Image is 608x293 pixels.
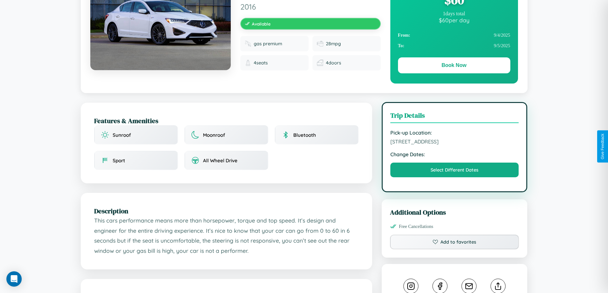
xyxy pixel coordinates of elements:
img: Seats [245,60,251,66]
p: This cars performance means more than horsepower, torque and top speed. It’s design and engineer ... [94,216,359,256]
strong: From: [398,33,410,38]
span: Sunroof [113,132,131,138]
span: gas premium [254,41,282,47]
h3: Trip Details [390,111,519,123]
img: Doors [317,60,323,66]
span: [STREET_ADDRESS] [390,138,519,145]
div: Give Feedback [600,134,605,159]
span: 4 doors [326,60,341,66]
span: Sport [113,157,125,164]
h2: Description [94,206,359,216]
div: 9 / 4 / 2025 [398,30,510,40]
div: $ 60 per day [398,17,510,24]
span: 2016 [240,2,381,11]
span: 4 seats [254,60,268,66]
strong: Pick-up Location: [390,129,519,136]
span: Free Cancellations [399,224,433,229]
div: 9 / 5 / 2025 [398,40,510,51]
strong: Change Dates: [390,151,519,157]
button: Add to favorites [390,235,519,249]
span: Available [252,21,271,26]
div: Open Intercom Messenger [6,271,22,287]
span: All Wheel Drive [203,157,237,164]
h2: Features & Amenities [94,116,359,125]
span: 28 mpg [326,41,341,47]
div: 1 days total [398,11,510,17]
button: Select Different Dates [390,163,519,177]
span: Moonroof [203,132,225,138]
strong: To: [398,43,404,48]
img: Fuel type [245,40,251,47]
span: Bluetooth [293,132,316,138]
h3: Additional Options [390,208,519,217]
button: Book Now [398,57,510,73]
img: Fuel efficiency [317,40,323,47]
